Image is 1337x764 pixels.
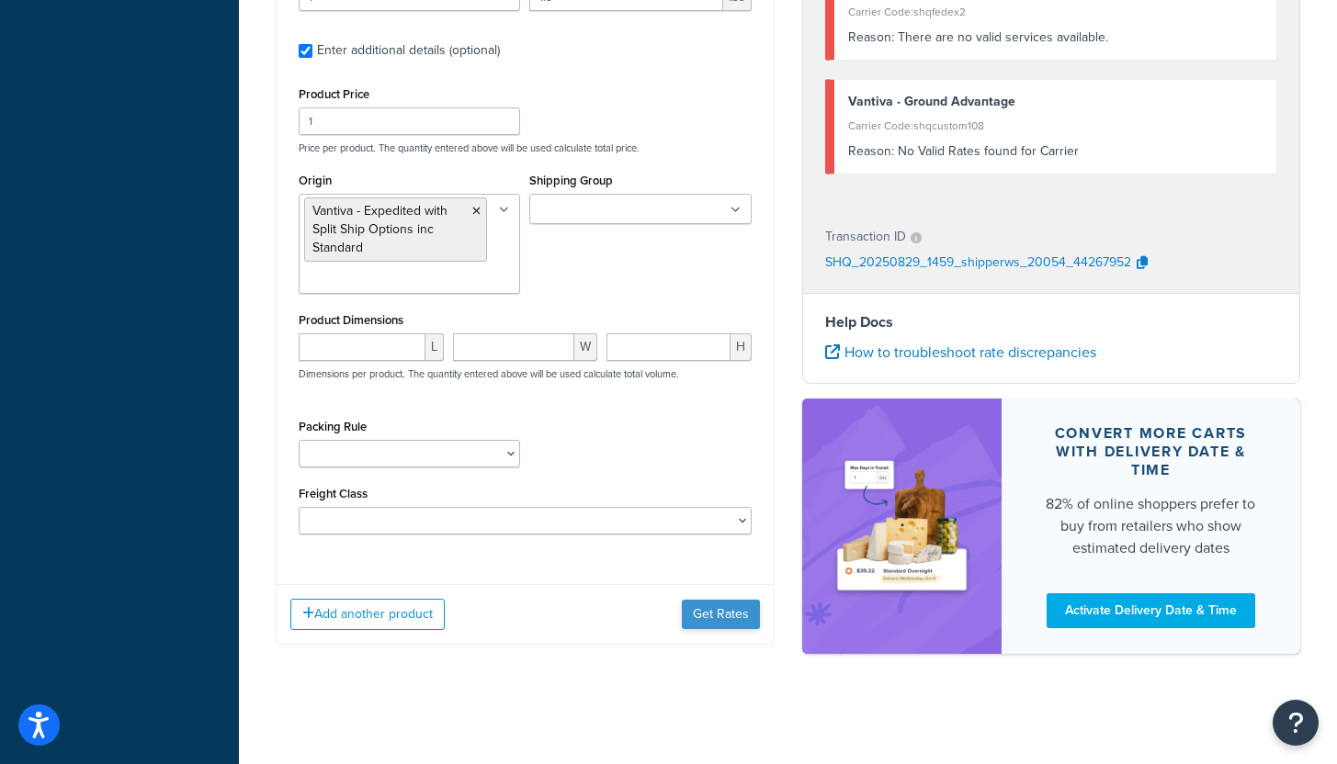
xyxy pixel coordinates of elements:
[294,367,679,380] p: Dimensions per product. The quantity entered above will be used calculate total volume.
[848,28,894,48] span: Reason:
[1047,593,1255,628] a: Activate Delivery Date & Time
[825,312,1278,334] h4: Help Docs
[290,599,445,630] button: Add another product
[848,114,1263,140] div: Carrier Code: shqcustom108
[299,487,368,500] label: Freight Class
[299,87,369,101] label: Product Price
[529,174,613,187] label: Shipping Group
[299,313,403,327] label: Product Dimensions
[317,38,500,63] div: Enter additional details (optional)
[299,420,367,433] label: Packing Rule
[299,174,332,187] label: Origin
[848,90,1263,116] div: Vantiva - Ground Advantage
[731,333,752,361] span: H
[574,333,597,361] span: W
[825,343,1096,364] a: How to troubleshoot rate discrepancies
[312,201,448,257] span: Vantiva - Expedited with Split Ship Options inc Standard
[1046,493,1257,559] div: 82% of online shoppers prefer to buy from retailers who show estimated delivery dates
[830,427,974,627] img: feature-image-ddt-36eae7f7280da8017bfb280eaccd9c446f90b1fe08728e4019434db127062ab4.png
[825,225,906,251] p: Transaction ID
[294,141,756,154] p: Price per product. The quantity entered above will be used calculate total price.
[1046,424,1257,479] div: Convert more carts with delivery date & time
[825,251,1131,278] p: SHQ_20250829_1459_shipperws_20054_44267952
[848,140,1263,165] div: No Valid Rates found for Carrier
[848,142,894,162] span: Reason:
[848,26,1263,51] div: There are no valid services available.
[1273,700,1319,746] button: Open Resource Center
[425,333,444,361] span: L
[299,44,312,58] input: Enter additional details (optional)
[682,600,760,629] button: Get Rates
